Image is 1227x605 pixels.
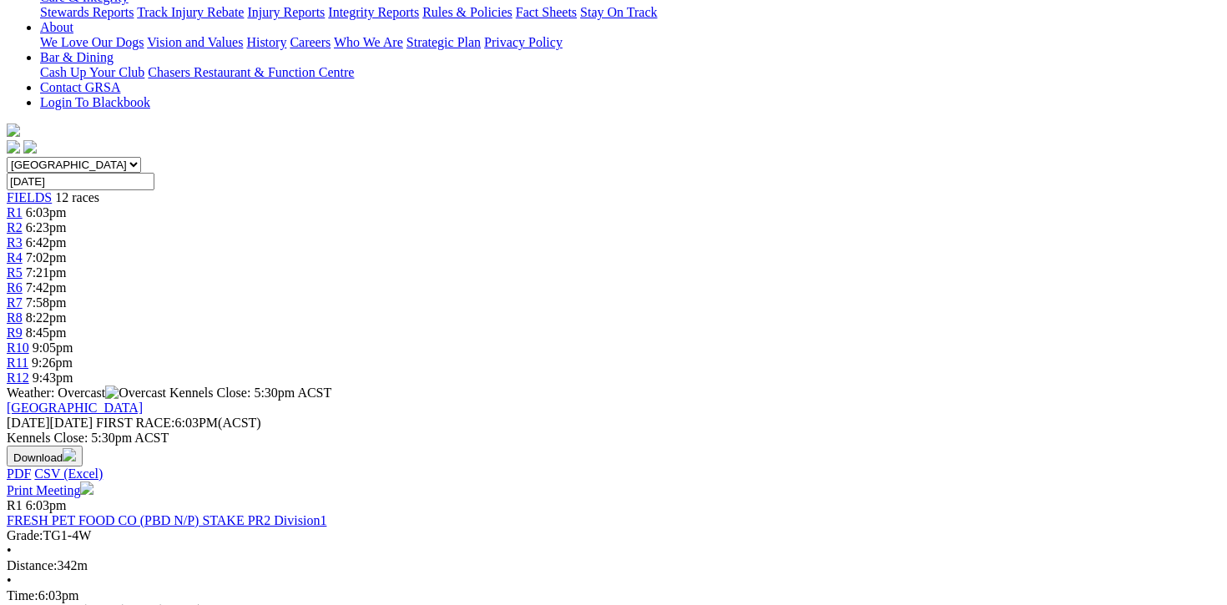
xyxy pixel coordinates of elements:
[148,65,354,79] a: Chasers Restaurant & Function Centre
[406,35,481,49] a: Strategic Plan
[40,5,1220,20] div: Care & Integrity
[26,310,67,325] span: 8:22pm
[7,250,23,265] a: R4
[26,235,67,250] span: 6:42pm
[7,325,23,340] a: R9
[40,50,114,64] a: Bar & Dining
[26,295,67,310] span: 7:58pm
[7,386,169,400] span: Weather: Overcast
[7,416,50,430] span: [DATE]
[40,20,73,34] a: About
[26,325,67,340] span: 8:45pm
[7,528,1220,543] div: TG1-4W
[7,416,93,430] span: [DATE]
[147,35,243,49] a: Vision and Values
[34,466,103,481] a: CSV (Excel)
[40,95,150,109] a: Login To Blackbook
[7,355,28,370] a: R11
[26,280,67,295] span: 7:42pm
[7,466,31,481] a: PDF
[40,65,144,79] a: Cash Up Your Club
[7,371,29,385] a: R12
[7,295,23,310] a: R7
[7,140,20,154] img: facebook.svg
[169,386,331,400] span: Kennels Close: 5:30pm ACST
[40,35,144,49] a: We Love Our Dogs
[7,401,143,415] a: [GEOGRAPHIC_DATA]
[516,5,577,19] a: Fact Sheets
[7,173,154,190] input: Select date
[7,124,20,137] img: logo-grsa-white.png
[7,280,23,295] a: R6
[7,543,12,557] span: •
[33,340,73,355] span: 9:05pm
[96,416,261,430] span: 6:03PM(ACST)
[7,235,23,250] a: R3
[26,265,67,280] span: 7:21pm
[33,371,73,385] span: 9:43pm
[7,190,52,204] a: FIELDS
[40,35,1220,50] div: About
[40,65,1220,80] div: Bar & Dining
[7,431,1220,446] div: Kennels Close: 5:30pm ACST
[55,190,99,204] span: 12 races
[26,250,67,265] span: 7:02pm
[422,5,513,19] a: Rules & Policies
[7,588,1220,603] div: 6:03pm
[334,35,403,49] a: Who We Are
[40,80,120,94] a: Contact GRSA
[7,513,326,527] a: FRESH PET FOOD CO (PBD N/P) STAKE PR2 Division1
[26,205,67,219] span: 6:03pm
[96,416,174,430] span: FIRST RACE:
[7,588,38,602] span: Time:
[40,5,134,19] a: Stewards Reports
[7,558,1220,573] div: 342m
[105,386,166,401] img: Overcast
[580,5,657,19] a: Stay On Track
[26,220,67,234] span: 6:23pm
[7,205,23,219] a: R1
[7,573,12,587] span: •
[247,5,325,19] a: Injury Reports
[32,355,73,370] span: 9:26pm
[137,5,244,19] a: Track Injury Rebate
[328,5,419,19] a: Integrity Reports
[246,35,286,49] a: History
[7,558,57,572] span: Distance:
[7,446,83,466] button: Download
[80,481,93,495] img: printer.svg
[7,310,23,325] a: R8
[7,265,23,280] a: R5
[290,35,331,49] a: Careers
[26,498,67,512] span: 6:03pm
[23,140,37,154] img: twitter.svg
[7,528,43,542] span: Grade:
[7,220,23,234] a: R2
[63,448,76,461] img: download.svg
[7,340,29,355] a: R10
[484,35,563,49] a: Privacy Policy
[7,483,93,497] a: Print Meeting
[7,498,23,512] span: R1
[7,466,1220,481] div: Download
